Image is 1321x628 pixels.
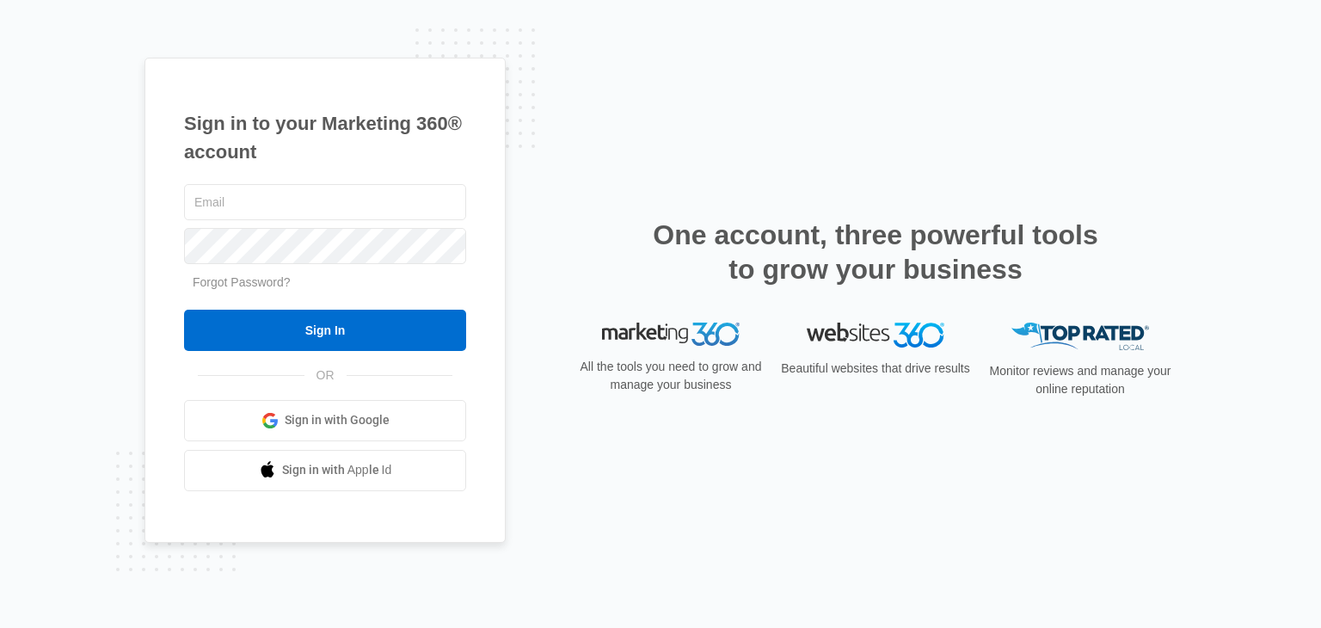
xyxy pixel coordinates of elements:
h1: Sign in to your Marketing 360® account [184,109,466,166]
p: Beautiful websites that drive results [779,360,972,378]
a: Forgot Password? [193,275,291,289]
span: Sign in with Google [285,411,390,429]
p: All the tools you need to grow and manage your business [574,358,767,394]
a: Sign in with Google [184,400,466,441]
p: Monitor reviews and manage your online reputation [984,362,1177,398]
img: Top Rated Local [1011,323,1149,351]
img: Websites 360 [807,323,944,348]
img: Marketing 360 [602,323,740,347]
input: Sign In [184,310,466,351]
input: Email [184,184,466,220]
a: Sign in with Apple Id [184,450,466,491]
span: OR [304,366,347,385]
h2: One account, three powerful tools to grow your business [648,218,1103,286]
span: Sign in with Apple Id [282,461,392,479]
